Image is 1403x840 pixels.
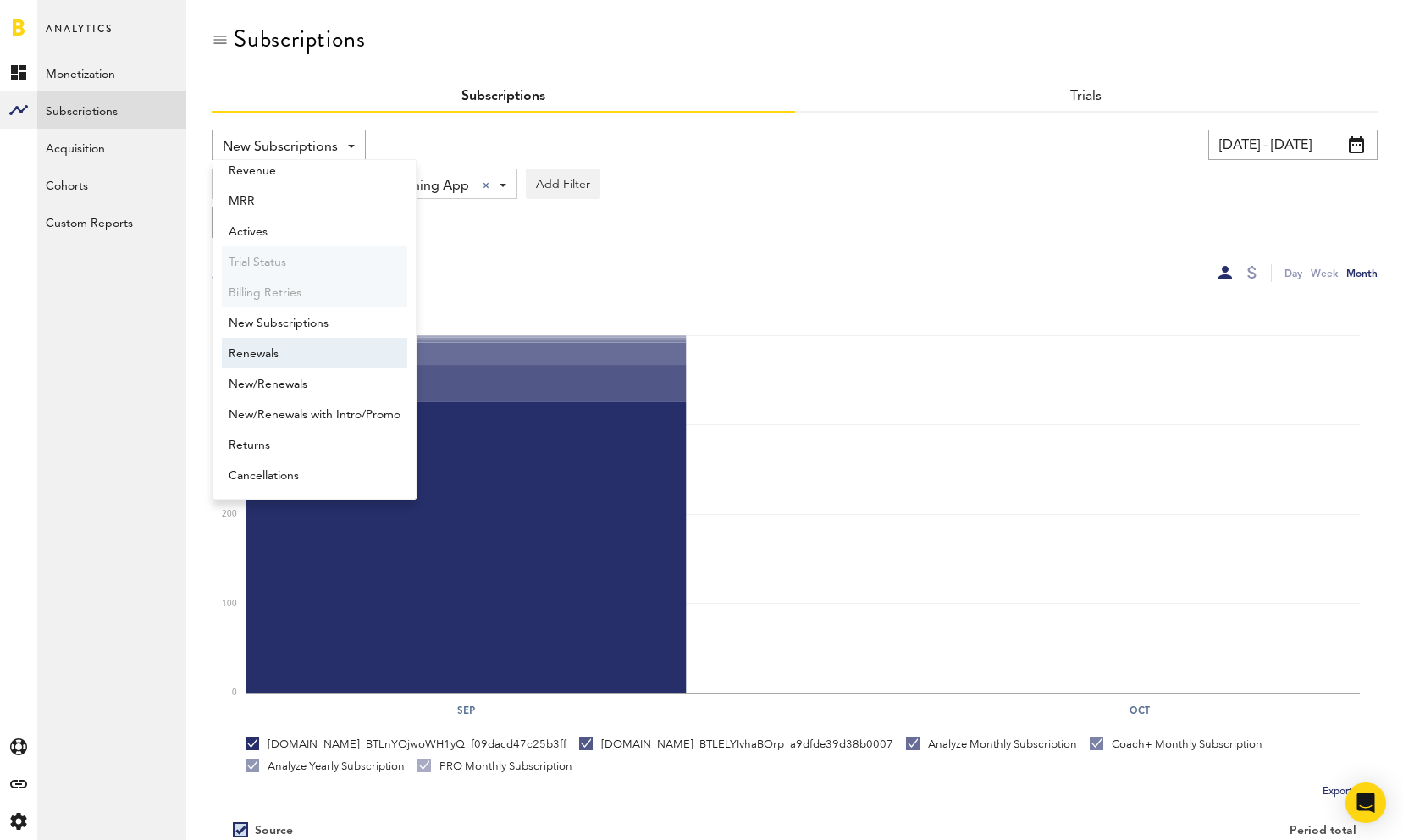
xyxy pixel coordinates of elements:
[579,737,893,752] div: [DOMAIN_NAME]_BTLELYIvhaBOrp_a9dfde39d38b0007
[234,25,365,52] div: Subscriptions
[229,461,400,490] span: Cancellations
[246,759,405,774] div: Analyze Yearly Subscription
[222,185,407,216] a: MRR
[229,370,400,399] span: New/Renewals
[222,429,407,460] a: Returns
[461,90,545,103] a: Subscriptions
[246,737,566,752] div: [DOMAIN_NAME]_BTLnYOjwoWH1yQ_f09dacd47c25b3ff
[37,166,186,203] a: Cohorts
[37,54,186,91] a: Monetization
[483,182,489,189] div: Clear
[457,703,475,718] text: Sep
[222,460,407,490] a: Cancellations
[222,399,407,429] a: New/Renewals with Intro/Promo
[1346,264,1378,282] div: Month
[229,309,400,338] span: New Subscriptions
[229,218,400,246] span: Actives
[222,368,407,399] a: New/Renewals
[37,203,186,240] a: Custom Reports
[1284,264,1302,282] div: Day
[816,824,1357,838] div: Period total
[229,187,400,216] span: MRR
[417,759,572,774] div: PRO Monthly Subscription
[1130,703,1150,718] text: Oct
[1317,781,1378,803] button: Export
[37,91,186,129] a: Subscriptions
[222,510,237,518] text: 200
[1070,90,1102,103] a: Trials
[1311,264,1338,282] div: Week
[222,600,237,608] text: 100
[229,157,400,185] span: Revenue
[526,169,600,199] button: Add Filter
[229,431,400,460] span: Returns
[222,338,407,368] a: Renewals
[1090,737,1262,752] div: Coach+ Monthly Subscription
[232,688,237,697] text: 0
[46,19,113,54] span: Analytics
[222,155,407,185] a: Revenue
[255,824,293,838] div: Source
[906,737,1077,752] div: Analyze Monthly Subscription
[37,129,186,166] a: Acquisition
[36,12,97,27] span: Support
[222,307,407,338] a: New Subscriptions
[222,216,407,246] a: Actives
[229,340,400,368] span: Renewals
[1345,782,1386,823] div: Open Intercom Messenger
[229,401,400,429] span: New/Renewals with Intro/Promo
[223,133,338,162] span: New Subscriptions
